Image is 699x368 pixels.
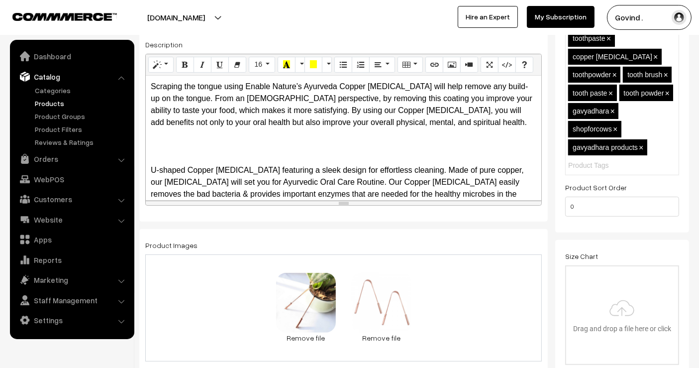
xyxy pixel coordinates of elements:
[32,137,131,147] a: Reviews & Ratings
[639,143,643,152] span: ×
[664,71,668,79] span: ×
[12,13,117,20] img: COMMMERCE
[254,60,262,68] span: 16
[112,5,240,30] button: [DOMAIN_NAME]
[672,10,687,25] img: user
[32,85,131,96] a: Categories
[32,124,131,134] a: Product Filters
[12,47,131,65] a: Dashboard
[565,251,598,261] label: Size Chart
[12,211,131,229] a: Website
[12,291,131,309] a: Staff Management
[443,57,461,73] button: Picture
[481,57,499,73] button: Full Screen
[613,125,617,133] span: ×
[607,5,692,30] button: Govind .
[606,34,611,43] span: ×
[276,333,336,343] a: Remove file
[608,89,613,98] span: ×
[527,6,595,28] a: My Subscription
[565,197,679,217] input: Enter Number
[12,10,100,22] a: COMMMERCE
[295,57,305,73] button: More Color
[12,68,131,86] a: Catalog
[624,89,664,97] span: tooth powder
[32,111,131,122] a: Product Groups
[568,160,655,171] input: Product Tags
[334,57,352,73] button: Unordered list (CTRL+SHIFT+NUM7)
[515,57,533,73] button: Help
[322,57,332,73] button: More Color
[498,57,516,73] button: Code View
[12,150,131,168] a: Orders
[145,240,198,250] label: Product Images
[146,76,541,200] div: Scraping the tongue using Enable Nature’s Ayurveda Copper [MEDICAL_DATA] will help remove any bui...
[12,251,131,269] a: Reports
[425,57,443,73] button: Link (CTRL+K)
[146,201,541,205] div: resize
[612,71,617,79] span: ×
[12,170,131,188] a: WebPOS
[304,57,322,73] button: Background Color
[145,39,183,50] label: Description
[573,89,607,97] span: tooth paste
[398,57,423,73] button: Table
[665,89,670,98] span: ×
[12,271,131,289] a: Marketing
[12,311,131,329] a: Settings
[148,57,174,73] button: Style
[352,57,370,73] button: Ordered list (CTRL+SHIFT+NUM8)
[573,34,605,42] span: toothpaste
[573,125,612,133] span: shopforcows
[458,6,518,28] a: Hire an Expert
[653,53,658,61] span: ×
[627,71,662,79] span: tooth brush
[194,57,211,73] button: Italic (CTRL+I)
[573,71,611,79] span: toothpowder
[352,333,411,343] a: Remove file
[12,231,131,248] a: Apps
[32,98,131,109] a: Products
[176,57,194,73] button: Bold (CTRL+B)
[460,57,478,73] button: Video
[211,57,229,73] button: Underline (CTRL+U)
[573,143,638,151] span: gavyadhara products
[249,57,275,73] button: Font Size
[573,53,652,61] span: copper [MEDICAL_DATA]
[12,190,131,208] a: Customers
[573,107,609,115] span: gavyadhara
[565,182,627,193] label: Product Sort Order
[610,107,615,116] span: ×
[369,57,395,73] button: Paragraph
[278,57,296,73] button: Recent Color
[228,57,246,73] button: Remove Font Style (CTRL+\)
